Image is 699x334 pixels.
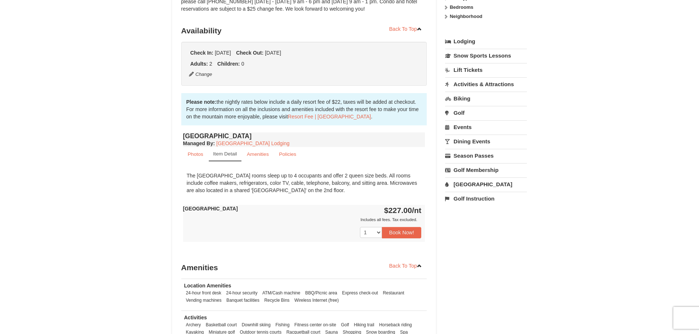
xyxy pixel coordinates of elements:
span: 2 [210,61,212,67]
button: Book Now! [382,227,422,238]
li: Banquet facilities [225,297,261,304]
li: Express check-out [340,289,380,297]
li: Vending machines [184,297,223,304]
a: Golf [445,106,527,120]
a: Resort Fee | [GEOGRAPHIC_DATA] [288,114,371,120]
h3: Availability [181,23,427,38]
a: Snow Sports Lessons [445,49,527,62]
li: ATM/Cash machine [261,289,302,297]
li: Archery [184,321,203,329]
a: [GEOGRAPHIC_DATA] [445,177,527,191]
strong: Location Amenities [184,283,232,289]
a: Dining Events [445,135,527,148]
strong: : [183,140,215,146]
strong: Check Out: [236,50,263,56]
a: Photos [183,147,208,161]
h4: [GEOGRAPHIC_DATA] [183,132,425,140]
small: Item Detail [213,151,237,157]
a: Golf Membership [445,163,527,177]
div: the nightly rates below include a daily resort fee of $22, taxes will be added at checkout. For m... [181,93,427,125]
li: Hiking trail [352,321,376,329]
strong: [GEOGRAPHIC_DATA] [183,206,238,212]
strong: Activities [184,315,207,320]
li: Downhill skiing [240,321,273,329]
a: [GEOGRAPHIC_DATA] Lodging [216,140,290,146]
a: Back To Top [385,260,427,271]
span: [DATE] [215,50,231,56]
a: Back To Top [385,23,427,34]
a: Item Detail [209,147,241,161]
li: Basketball court [204,321,239,329]
strong: Children: [217,61,240,67]
a: Season Passes [445,149,527,162]
li: Recycle Bins [262,297,291,304]
small: Photos [188,151,203,157]
span: [DATE] [265,50,281,56]
li: 24-hour security [224,289,259,297]
li: BBQ/Picnic area [303,289,339,297]
a: Golf Instruction [445,192,527,205]
li: Golf [339,321,351,329]
li: Fishing [274,321,291,329]
button: Change [189,70,213,78]
div: The [GEOGRAPHIC_DATA] rooms sleep up to 4 occupants and offer 2 queen size beds. All rooms includ... [183,168,425,198]
strong: Check In: [190,50,214,56]
li: 24-hour front desk [184,289,223,297]
li: Horseback riding [377,321,414,329]
a: Amenities [242,147,274,161]
span: /nt [412,206,422,214]
span: 0 [241,61,244,67]
a: Lodging [445,35,527,48]
div: Includes all fees. Tax excluded. [183,216,422,223]
strong: $227.00 [384,206,422,214]
a: Activities & Attractions [445,77,527,91]
strong: Adults: [190,61,208,67]
h3: Amenities [181,260,427,275]
a: Policies [274,147,301,161]
a: Biking [445,92,527,105]
span: Managed By [183,140,213,146]
small: Policies [279,151,296,157]
strong: Bedrooms [450,4,473,10]
strong: Please note: [186,99,216,105]
strong: Neighborhood [450,14,483,19]
li: Wireless Internet (free) [292,297,341,304]
li: Fitness center on-site [292,321,338,329]
li: Restaurant [381,289,406,297]
a: Events [445,120,527,134]
a: Lift Tickets [445,63,527,77]
small: Amenities [247,151,269,157]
